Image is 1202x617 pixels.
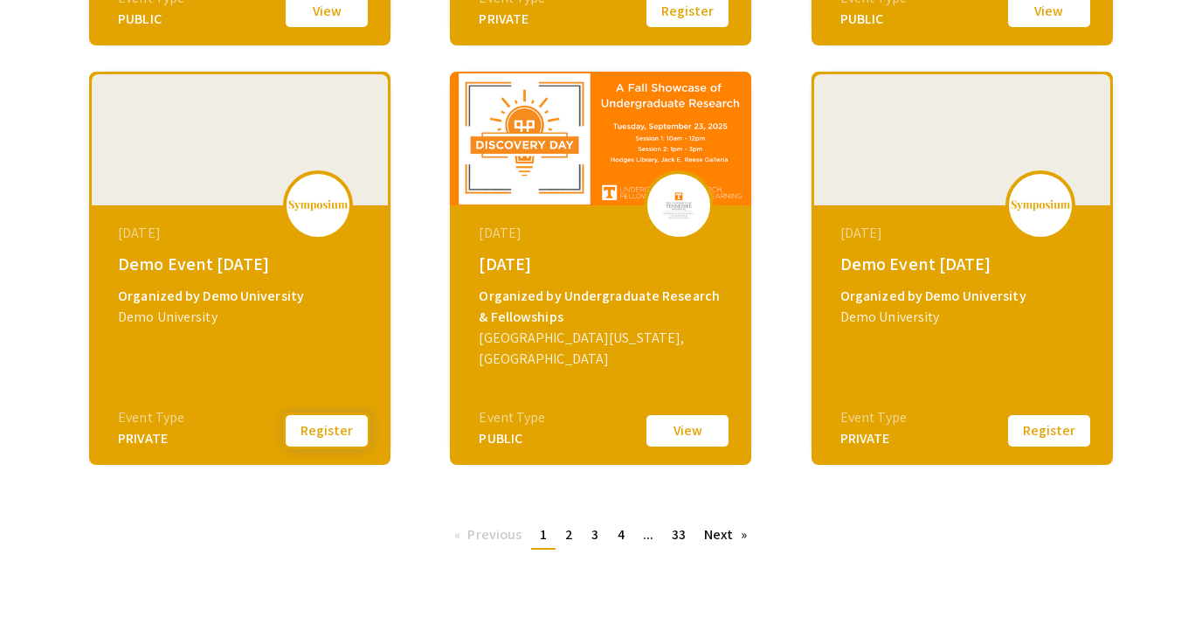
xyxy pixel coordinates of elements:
[118,9,184,30] div: PUBLIC
[283,412,370,449] button: Register
[118,428,184,449] div: PRIVATE
[479,407,545,428] div: Event Type
[446,522,756,550] ul: Pagination
[118,223,366,244] div: [DATE]
[13,538,74,604] iframe: Chat
[287,199,349,211] img: logo_v2.png
[479,251,727,277] div: [DATE]
[565,525,573,544] span: 2
[479,286,727,328] div: Organized by Undergraduate Research & Fellowships
[840,251,1088,277] div: Demo Event [DATE]
[643,525,653,544] span: ...
[840,9,907,30] div: PUBLIC
[479,9,545,30] div: PRIVATE
[653,183,705,226] img: discovery-day-2025_eventLogo_8ba5b6_.png
[467,525,522,544] span: Previous
[840,307,1088,328] div: Demo University
[591,525,598,544] span: 3
[118,307,366,328] div: Demo University
[118,286,366,307] div: Organized by Demo University
[618,525,625,544] span: 4
[644,412,731,449] button: View
[840,223,1088,244] div: [DATE]
[695,522,756,548] a: Next page
[118,407,184,428] div: Event Type
[840,428,907,449] div: PRIVATE
[479,223,727,244] div: [DATE]
[672,525,686,544] span: 33
[1010,199,1071,211] img: logo_v2.png
[840,407,907,428] div: Event Type
[840,286,1088,307] div: Organized by Demo University
[479,328,727,370] div: [GEOGRAPHIC_DATA][US_STATE], [GEOGRAPHIC_DATA]
[1005,412,1093,449] button: Register
[450,72,751,205] img: discovery-day-2025_eventCoverPhoto_44667f__thumb.png
[118,251,366,277] div: Demo Event [DATE]
[479,428,545,449] div: PUBLIC
[540,525,547,544] span: 1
